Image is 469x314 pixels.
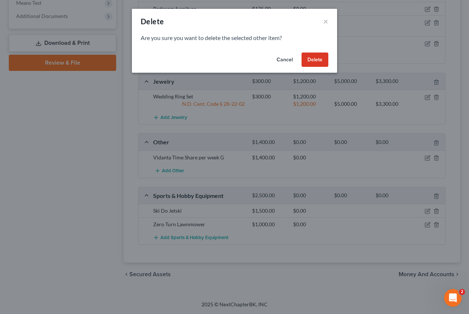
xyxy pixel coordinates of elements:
div: Delete [141,16,164,26]
button: Delete [302,53,328,67]
iframe: Intercom live chat [444,289,462,307]
button: × [323,17,328,26]
button: Cancel [271,53,299,67]
p: Are you sure you want to delete the selected other item? [141,34,328,42]
span: 2 [459,289,465,295]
